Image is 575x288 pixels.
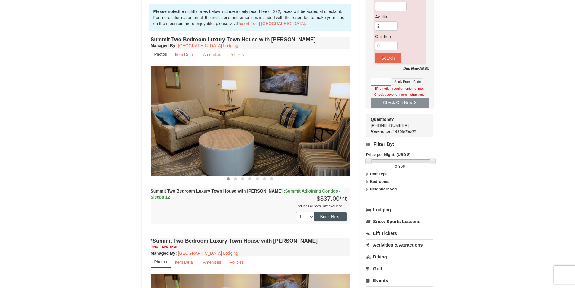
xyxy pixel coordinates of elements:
small: Amenities [203,52,221,57]
a: Biking [366,251,433,262]
button: Search [375,53,401,63]
span: 415965662 [395,129,416,134]
a: Photos [151,256,171,268]
strong: ! [375,87,376,90]
span: $337.00 [317,195,340,202]
strong: Bedrooms [370,179,389,184]
span: 0 [395,164,397,169]
a: Photos [151,49,171,60]
label: Children [375,34,424,40]
a: [GEOGRAPHIC_DATA] Lodging [178,43,238,48]
span: [PHONE_NUMBER] [371,116,423,128]
strong: Due Now: [403,66,420,71]
small: Photos [154,260,167,264]
a: Resort Fee | [GEOGRAPHIC_DATA] [237,21,305,26]
a: Amenities [199,49,225,60]
h4: Filter By: [366,142,433,147]
a: Activities & Attractions [366,239,433,251]
strong: Price per Night: (USD $) [366,152,410,157]
label: Adults [375,14,424,20]
button: Check Out Now [371,98,429,107]
strong: : [151,43,177,48]
div: the nightly rates below include a daily resort fee of $22, taxes will be added at checkout. For m... [149,4,351,31]
a: Lodging [366,204,433,215]
strong: Questions? [371,117,394,122]
a: [GEOGRAPHIC_DATA] Lodging [178,251,238,256]
strong: Unit Type [370,172,388,176]
img: 18876286-202-fb468a36.png [151,66,350,175]
span: 306 [398,164,405,169]
small: Policies [229,260,244,264]
span: /nt [340,195,347,202]
a: Golf [366,263,433,274]
strong: : [151,251,177,256]
button: Apply Promo Code [392,78,423,85]
div: $0.00 [371,66,429,78]
small: Item Detail [175,52,195,57]
strong: Please note: [153,9,178,14]
span: Reference # [371,129,394,134]
strong: Neighborhood [370,187,397,191]
span: Managed By [151,251,175,256]
a: Item Detail [171,49,199,60]
a: Amenities [199,256,225,268]
a: Events [366,275,433,286]
a: Snow Sports Lessons [366,216,433,227]
span: : [284,189,285,193]
small: Only 1 Available! [151,245,177,249]
a: Lift Tickets [366,228,433,239]
a: Policies [225,256,248,268]
a: Item Detail [171,256,199,268]
small: Item Detail [175,260,195,264]
a: Policies [225,49,248,60]
div: Includes all fees. Tax excluded. [151,203,347,209]
strong: Summit Two Bedroom Luxury Town House with [PERSON_NAME] [151,189,341,199]
div: Promotion requirements not met. Check above for more instructions. [371,86,429,98]
h4: *Summit Two Bedroom Luxury Town House with [PERSON_NAME] [151,238,350,244]
span: Managed By [151,43,175,48]
h4: Summit Two Bedroom Luxury Town House with [PERSON_NAME] [151,37,350,43]
small: Policies [229,52,244,57]
small: Amenities [203,260,221,264]
small: Photos [154,52,167,57]
label: - [366,163,433,170]
button: Book Now! [314,212,347,221]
